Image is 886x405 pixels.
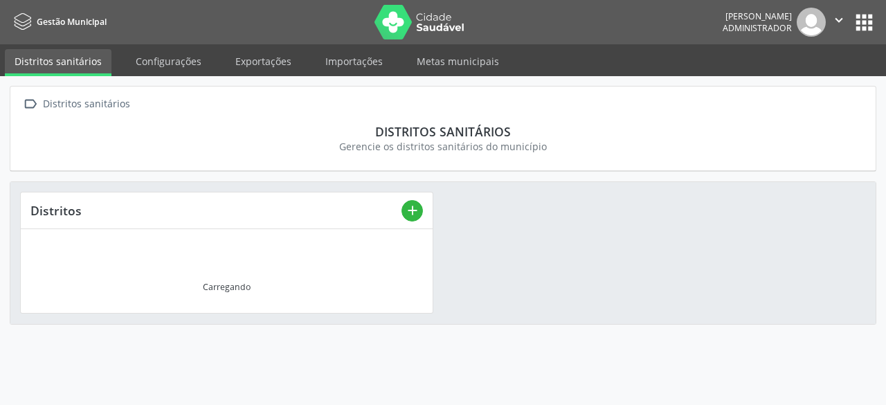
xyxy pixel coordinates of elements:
img: img [797,8,826,37]
a: Metas municipais [407,49,509,73]
div: Distritos [30,203,401,218]
div: [PERSON_NAME] [723,10,792,22]
a: Importações [316,49,392,73]
button: add [401,200,423,222]
a:  Distritos sanitários [20,94,132,114]
button: apps [852,10,876,35]
span: Administrador [723,22,792,34]
button:  [826,8,852,37]
div: Gerencie os distritos sanitários do município [30,139,856,154]
div: Carregando [203,281,251,293]
i:  [20,94,40,114]
a: Gestão Municipal [10,10,107,33]
div: Distritos sanitários [30,124,856,139]
a: Exportações [226,49,301,73]
i:  [831,12,847,28]
div: Distritos sanitários [40,94,132,114]
i: add [405,203,420,218]
span: Gestão Municipal [37,16,107,28]
a: Distritos sanitários [5,49,111,76]
a: Configurações [126,49,211,73]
